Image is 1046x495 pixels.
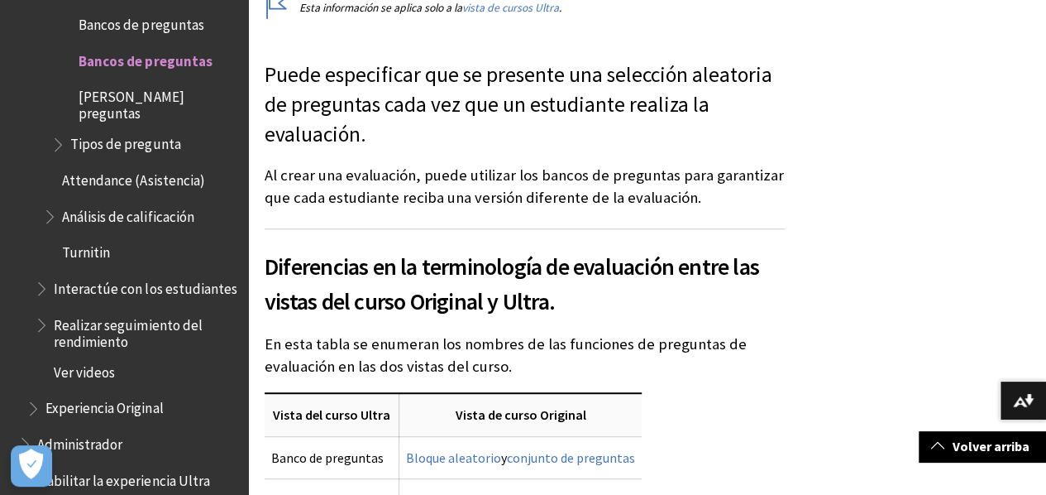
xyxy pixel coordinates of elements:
[62,203,193,225] span: Análisis de calificación
[37,467,209,489] span: Habilitar la experiencia Ultra
[919,431,1046,462] a: Volver arriba
[265,436,399,478] td: Banco de preguntas
[406,449,501,467] a: Bloque aleatorio
[54,275,236,297] span: Interactúe con los estudiantes
[54,358,115,381] span: Ver videos
[62,166,204,189] span: Attendance (Asistencia)
[399,436,642,478] td: y
[54,311,236,350] span: Realizar seguimiento del rendimiento
[11,445,52,487] button: Abrir preferencias
[265,165,785,208] p: Al crear una evaluación, puede utilizar los bancos de preguntas para garantizar que cada estudian...
[79,83,236,122] span: [PERSON_NAME] preguntas
[507,449,635,467] a: conjunto de preguntas
[45,395,163,417] span: Experiencia Original
[265,393,399,436] th: Vista del curso Ultra
[79,47,212,70] span: Bancos de preguntas
[399,393,642,436] th: Vista de curso Original
[265,60,785,149] p: Puede especificar que se presente una selección aleatoria de preguntas cada vez que un estudiante...
[462,1,559,15] a: vista de cursos Ultra
[70,131,180,153] span: Tipos de pregunta
[37,430,122,453] span: Administrador
[265,228,785,319] h2: Diferencias en la terminología de evaluación entre las vistas del curso Original y Ultra.
[79,11,203,33] span: Bancos de preguntas
[265,334,785,377] p: En esta tabla se enumeran los nombres de las funciones de preguntas de evaluación en las dos vist...
[62,239,110,262] span: Turnitin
